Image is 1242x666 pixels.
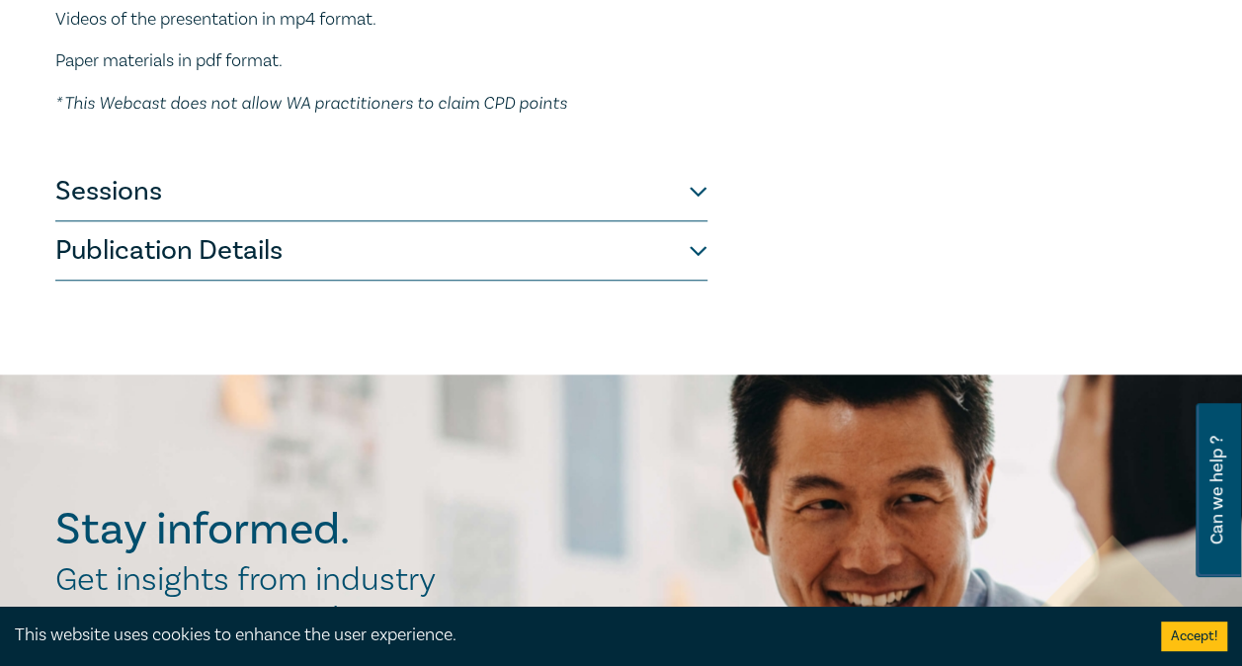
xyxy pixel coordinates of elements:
[55,48,707,74] p: Paper materials in pdf format.
[55,162,707,221] button: Sessions
[55,92,567,113] em: * This Webcast does not allow WA practitioners to claim CPD points
[1207,415,1226,565] span: Can we help ?
[1161,622,1227,651] button: Accept cookies
[55,221,707,281] button: Publication Details
[55,504,522,555] h2: Stay informed.
[15,623,1131,648] div: This website uses cookies to enhance the user experience.
[55,7,707,33] p: Videos of the presentation in mp4 format.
